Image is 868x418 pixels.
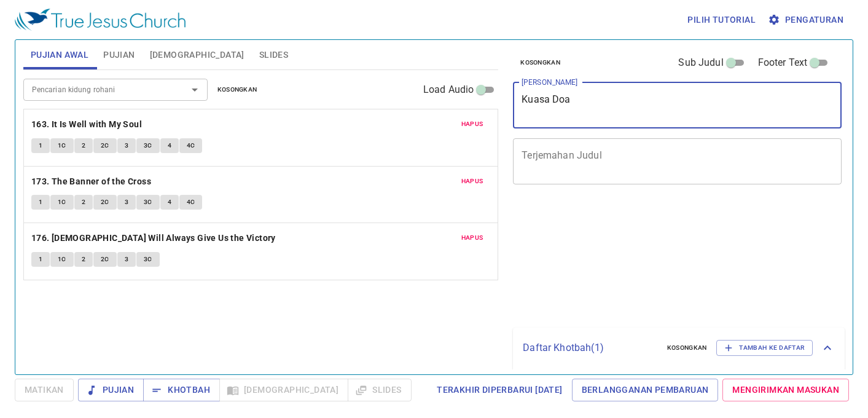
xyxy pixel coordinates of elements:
[461,232,483,243] span: Hapus
[160,195,179,210] button: 4
[144,254,152,265] span: 3C
[513,55,568,70] button: Kosongkan
[179,138,203,153] button: 4C
[50,138,74,153] button: 1C
[143,379,220,401] button: Khotbah
[31,174,154,189] button: 173. The Banner of the Cross
[186,81,203,98] button: Open
[217,84,257,95] span: Kosongkan
[125,140,128,151] span: 3
[101,197,109,208] span: 2C
[88,382,134,398] span: Pujian
[31,231,276,246] b: 176. [DEMOGRAPHIC_DATA] Will Always Give Us the Victory
[125,197,128,208] span: 3
[678,55,723,70] span: Sub Judul
[101,140,109,151] span: 2C
[82,140,85,151] span: 2
[50,195,74,210] button: 1C
[179,195,203,210] button: 4C
[74,138,93,153] button: 2
[15,9,186,31] img: True Jesus Church
[136,195,160,210] button: 3C
[103,47,135,63] span: Pujian
[770,12,843,28] span: Pengaturan
[461,119,483,130] span: Hapus
[687,12,756,28] span: Pilih tutorial
[168,140,171,151] span: 4
[39,254,42,265] span: 1
[82,254,85,265] span: 2
[31,174,151,189] b: 173. The Banner of the Cross
[78,379,144,401] button: Pujian
[432,379,567,401] a: Terakhir Diperbarui [DATE]
[82,197,85,208] span: 2
[187,197,195,208] span: 4C
[74,195,93,210] button: 2
[461,176,483,187] span: Hapus
[31,252,50,267] button: 1
[31,195,50,210] button: 1
[50,252,74,267] button: 1C
[117,138,136,153] button: 3
[454,117,491,132] button: Hapus
[58,254,66,265] span: 1C
[144,197,152,208] span: 3C
[58,140,66,151] span: 1C
[732,382,839,398] span: Mengirimkan Masukan
[144,140,152,151] span: 3C
[31,138,50,153] button: 1
[722,379,849,401] a: Mengirimkan Masukan
[136,252,160,267] button: 3C
[523,341,657,355] p: Daftar Khotbah ( 1 )
[125,254,128,265] span: 3
[31,231,278,246] button: 176. [DEMOGRAPHIC_DATA] Will Always Give Us the Victory
[437,382,562,398] span: Terakhir Diperbarui [DATE]
[93,195,117,210] button: 2C
[93,252,117,267] button: 2C
[39,140,42,151] span: 1
[508,197,777,323] iframe: from-child
[117,252,136,267] button: 3
[160,138,179,153] button: 4
[168,197,171,208] span: 4
[31,117,142,132] b: 163. It Is Well with My Soul
[522,93,833,117] textarea: Kuasa Doa
[259,47,288,63] span: Slides
[660,341,714,355] button: Kosongkan
[58,197,66,208] span: 1C
[423,82,474,97] span: Load Audio
[758,55,808,70] span: Footer Text
[39,197,42,208] span: 1
[454,174,491,189] button: Hapus
[117,195,136,210] button: 3
[93,138,117,153] button: 2C
[716,340,813,356] button: Tambah ke Daftar
[667,342,707,353] span: Kosongkan
[31,117,144,132] button: 163. It Is Well with My Soul
[765,9,848,31] button: Pengaturan
[187,140,195,151] span: 4C
[210,82,265,97] button: Kosongkan
[572,379,719,401] a: Berlangganan Pembaruan
[513,328,845,368] div: Daftar Khotbah(1)KosongkanTambah ke Daftar
[454,231,491,245] button: Hapus
[520,57,560,68] span: Kosongkan
[582,382,709,398] span: Berlangganan Pembaruan
[682,9,760,31] button: Pilih tutorial
[74,252,93,267] button: 2
[31,47,88,63] span: Pujian Awal
[724,342,805,353] span: Tambah ke Daftar
[153,382,210,398] span: Khotbah
[150,47,244,63] span: [DEMOGRAPHIC_DATA]
[101,254,109,265] span: 2C
[136,138,160,153] button: 3C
